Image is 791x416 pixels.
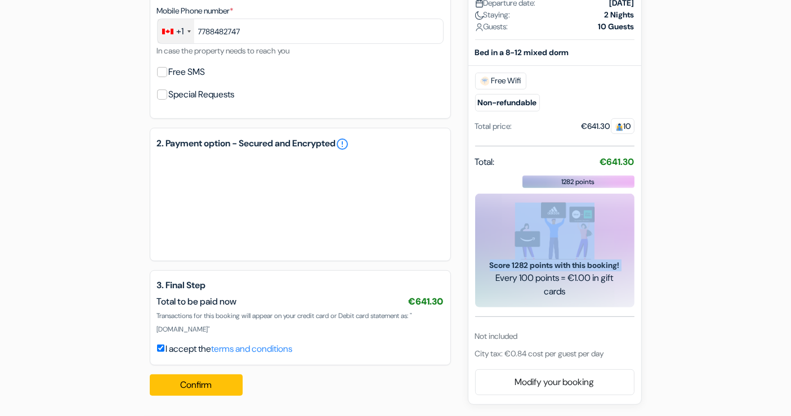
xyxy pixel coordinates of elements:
a: error_outline [336,137,350,151]
label: I accept the [166,342,293,356]
span: Transactions for this booking will appear on your credit card or Debit card statement as: "[DOMAI... [157,311,412,334]
small: Non-refundable [475,94,540,111]
a: terms and conditions [212,343,293,355]
span: Every 100 points = €1.00 in gift cards [489,271,621,298]
div: +1 [177,25,184,38]
span: €641.30 [409,296,444,307]
h5: 2. Payment option - Secured and Encrypted [157,137,444,151]
div: Not included [475,330,634,342]
span: Guests: [475,21,508,33]
div: Canada: +1 [158,19,194,43]
img: gift_card_hero_new.png [515,203,595,260]
img: guest.svg [615,123,624,131]
span: Score 1282 points with this booking! [489,260,621,271]
button: Confirm [150,374,243,396]
div: Total price: [475,120,512,132]
div: €641.30 [582,120,634,132]
a: Modify your booking [476,372,634,393]
strong: €641.30 [600,156,634,168]
strong: 2 Nights [605,9,634,21]
span: Staying: [475,9,511,21]
small: In case the property needs to reach you [157,46,290,56]
span: Total to be paid now [157,296,237,307]
label: Mobile Phone number [157,5,234,17]
h5: 3. Final Step [157,280,444,290]
span: Total: [475,155,495,169]
span: Free Wifi [475,73,526,90]
img: free_wifi.svg [480,77,489,86]
span: 10 [611,118,634,134]
img: moon.svg [475,11,484,20]
label: Special Requests [169,87,235,102]
iframe: Secure payment input frame [168,167,432,240]
img: user_icon.svg [475,23,484,32]
span: City tax: €0.84 cost per guest per day [475,348,604,359]
label: Free SMS [169,64,205,80]
span: 1282 points [562,177,595,187]
b: Bed in a 8-12 mixed dorm [475,47,569,57]
strong: 10 Guests [598,21,634,33]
